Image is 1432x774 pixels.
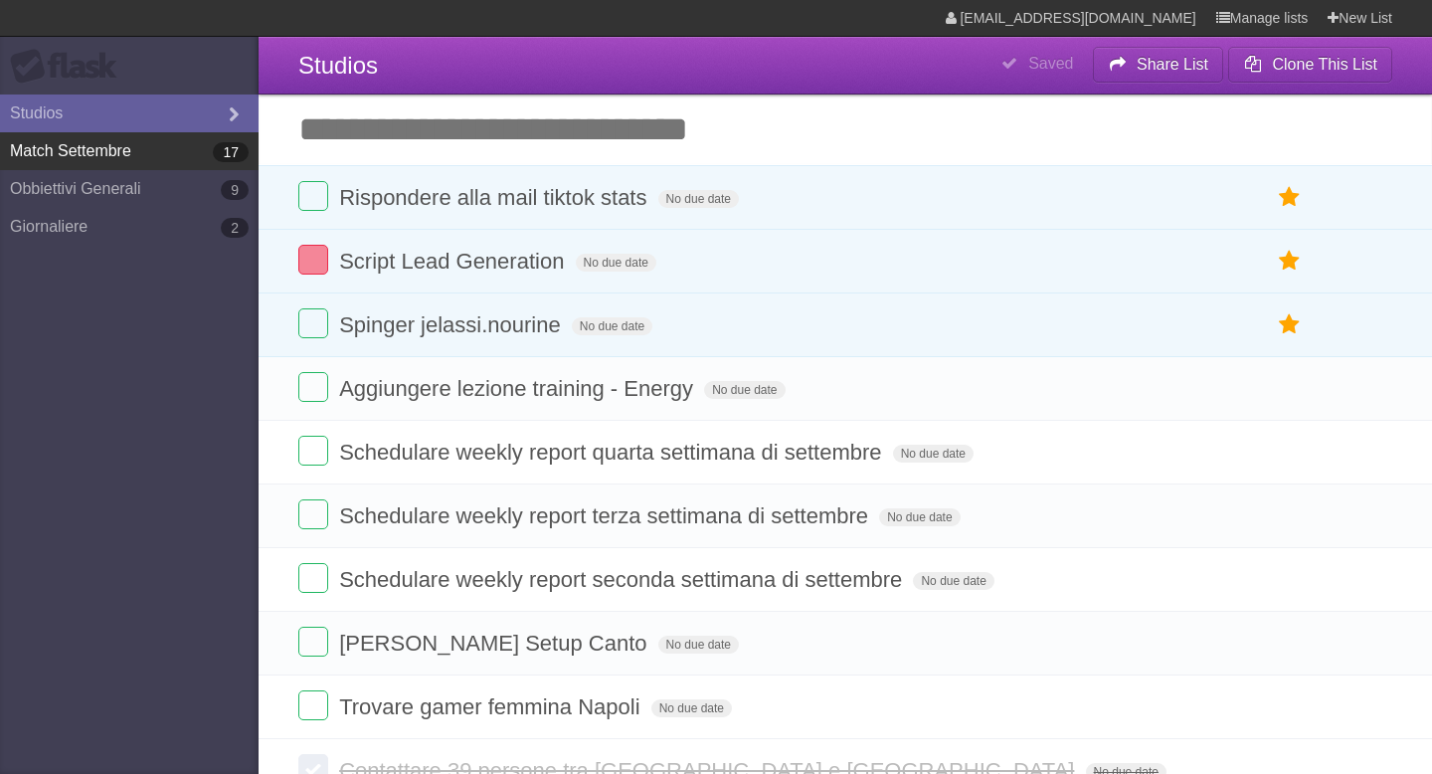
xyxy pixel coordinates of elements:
[658,190,739,208] span: No due date
[213,142,249,162] b: 17
[1028,55,1073,72] b: Saved
[879,508,960,526] span: No due date
[298,563,328,593] label: Done
[1271,181,1309,214] label: Star task
[658,636,739,654] span: No due date
[893,445,974,463] span: No due date
[298,52,378,79] span: Studios
[339,185,651,210] span: Rispondere alla mail tiktok stats
[298,690,328,720] label: Done
[221,218,249,238] b: 2
[298,372,328,402] label: Done
[339,503,873,528] span: Schedulare weekly report terza settimana di settembre
[1093,47,1224,83] button: Share List
[913,572,993,590] span: No due date
[339,440,886,465] span: Schedulare weekly report quarta settimana di settembre
[298,245,328,275] label: Done
[221,180,249,200] b: 9
[298,627,328,657] label: Done
[1271,245,1309,278] label: Star task
[1272,56,1377,73] b: Clone This List
[339,312,566,337] span: Spinger jelassi.nourine
[339,376,698,401] span: Aggiungere lezione training - Energy
[10,49,129,85] div: Flask
[298,436,328,466] label: Done
[339,567,907,592] span: Schedulare weekly report seconda settimana di settembre
[1228,47,1392,83] button: Clone This List
[651,699,732,717] span: No due date
[1137,56,1208,73] b: Share List
[1271,308,1309,341] label: Star task
[298,499,328,529] label: Done
[339,631,651,656] span: [PERSON_NAME] Setup Canto
[572,317,652,335] span: No due date
[576,254,656,272] span: No due date
[704,381,785,399] span: No due date
[339,694,644,719] span: Trovare gamer femmina Napoli
[339,249,569,274] span: Script Lead Generation
[298,181,328,211] label: Done
[298,308,328,338] label: Done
